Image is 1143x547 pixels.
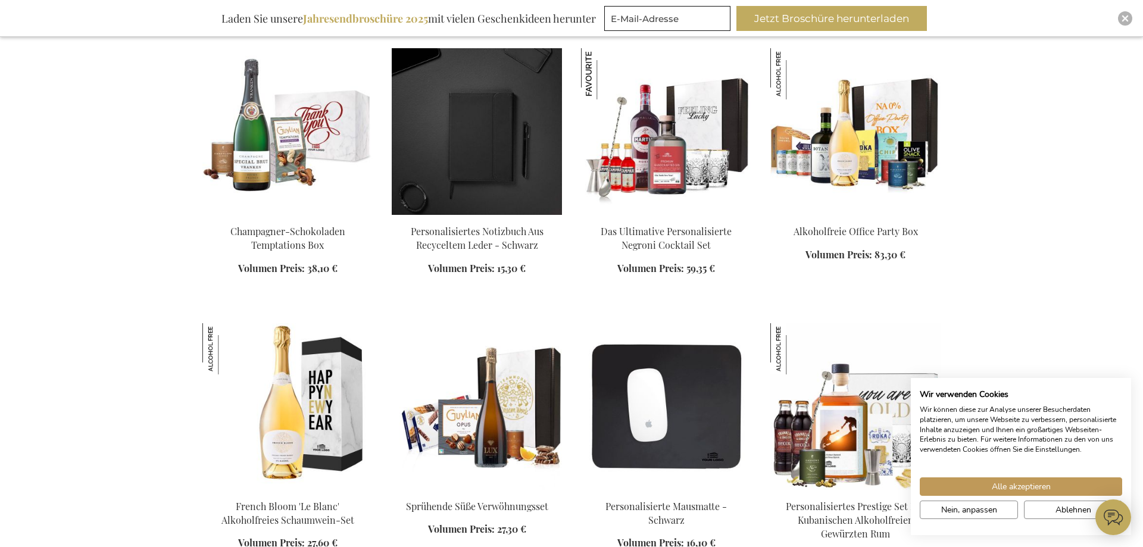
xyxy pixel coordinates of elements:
a: Sparkling Sweet Indulgence Set [392,485,562,496]
img: Alkoholfreie Office Party Box [770,48,822,99]
a: Sprühende Süße Verwöhnungsset [406,500,548,512]
span: Volumen Preis: [428,523,495,535]
img: Personalisiertes Notizbuch Aus Recyceltem Leder - Schwarz [392,48,562,215]
button: Alle verweigern cookies [1024,501,1122,519]
a: Champagne Chocolate Temptations Box [202,210,373,221]
a: Personalisierte Mausmatte - Schwarz [605,500,727,526]
span: Volumen Preis: [238,262,305,274]
a: French Bloom 'Le Blanc' non-alcoholic Sparkling Set French Bloom 'Le Blanc' Alkoholfreies Schaumw... [202,485,373,496]
input: E-Mail-Adresse [604,6,730,31]
a: Das Ultimative Personalisierte Negroni Cocktail Set [601,225,732,251]
span: Volumen Preis: [617,262,684,274]
img: Personalised Leather Mouse Pad - Black [581,323,751,490]
div: Close [1118,11,1132,26]
a: Volumen Preis: 38,10 € [238,262,338,276]
img: Personalised Non-Alcoholic Cuban Spiced Rum Prestige Set [770,323,941,490]
button: cookie Einstellungen anpassen [920,501,1018,519]
img: Personalisiertes Prestige Set Für Kubanischen Alkoholfreien Gewürzten Rum [770,323,822,374]
span: Nein, anpassen [941,504,997,516]
b: Jahresendbroschüre 2025 [303,11,428,26]
a: Champagner-Schokoladen Temptations Box [230,225,345,251]
img: Close [1122,15,1129,22]
div: Laden Sie unsere mit vielen Geschenkideen herunter [216,6,601,31]
a: French Bloom 'Le Blanc' Alkoholfreies Schaumwein-Set [221,500,354,526]
img: Sparkling Sweet Indulgence Set [392,323,562,490]
a: Personalised Non-Alcoholic Cuban Spiced Rum Prestige Set Personalisiertes Prestige Set Für Kubani... [770,485,941,496]
p: Wir können diese zur Analyse unserer Besucherdaten platzieren, um unsere Webseite zu verbessern, ... [920,405,1122,455]
span: Ablehnen [1055,504,1091,516]
h2: Wir verwenden Cookies [920,389,1122,400]
span: 83,30 € [875,248,905,261]
a: Volumen Preis: 59,35 € [617,262,715,276]
span: 27,30 € [497,523,526,535]
img: The Ultimate Personalized Negroni Cocktail Set [581,48,751,215]
button: Akzeptieren Sie alle cookies [920,477,1122,496]
a: Volumen Preis: 27,30 € [428,523,526,536]
a: Non-Alcoholic Office Party Box Alkoholfreie Office Party Box [770,210,941,221]
img: Non-Alcoholic Office Party Box [770,48,941,215]
img: French Bloom 'Le Blanc' non-alcoholic Sparkling Set [202,323,373,490]
a: Volumen Preis: 83,30 € [805,248,905,262]
span: Alle akzeptieren [992,480,1051,493]
button: Jetzt Broschüre herunterladen [736,6,927,31]
form: marketing offers and promotions [604,6,734,35]
a: Alkoholfreie Office Party Box [794,225,918,237]
span: 38,10 € [307,262,338,274]
iframe: belco-activator-frame [1095,499,1131,535]
img: Das Ultimative Personalisierte Negroni Cocktail Set [581,48,632,99]
a: Personalisiertes Prestige Set Für Kubanischen Alkoholfreien Gewürzten Rum [786,500,925,540]
span: 59,35 € [686,262,715,274]
img: Champagne Chocolate Temptations Box [202,48,373,215]
a: Personalised Leather Mouse Pad - Black [581,485,751,496]
a: The Ultimate Personalized Negroni Cocktail Set Das Ultimative Personalisierte Negroni Cocktail Set [581,210,751,221]
span: Volumen Preis: [805,248,872,261]
img: French Bloom 'Le Blanc' Alkoholfreies Schaumwein-Set [202,323,254,374]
